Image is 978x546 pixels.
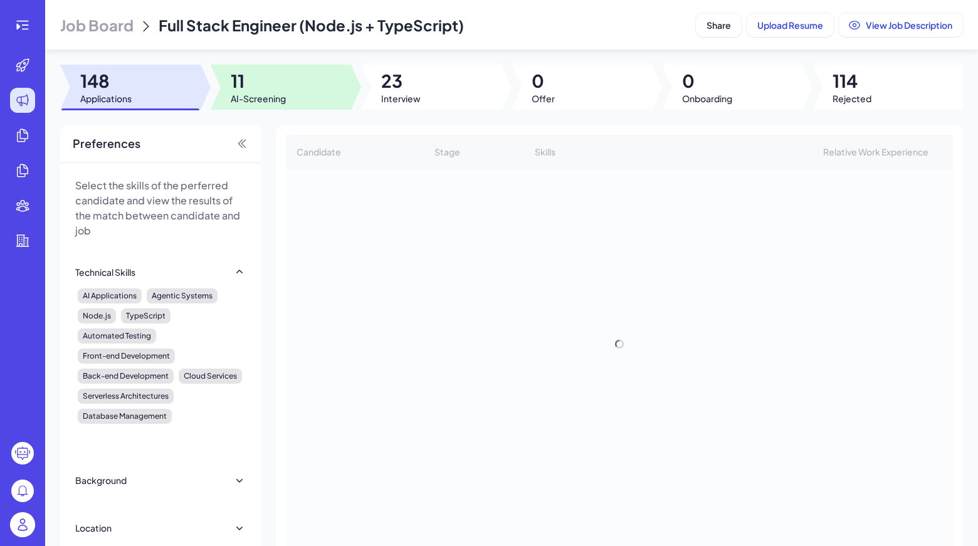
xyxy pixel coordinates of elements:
[707,19,731,31] span: Share
[75,178,246,238] p: Select the skills of the perferred candidate and view the results of the match between candidate ...
[78,349,175,364] div: Front-end Development
[60,15,134,35] span: Job Board
[532,70,555,92] span: 0
[682,70,732,92] span: 0
[10,512,35,537] img: user_logo.png
[78,328,156,344] div: Automated Testing
[80,70,132,92] span: 148
[866,19,952,31] span: View Job Description
[381,92,421,105] span: Interview
[757,19,823,31] span: Upload Resume
[833,92,871,105] span: Rejected
[78,308,116,323] div: Node.js
[78,288,142,303] div: AI Applications
[747,13,834,37] button: Upload Resume
[75,522,112,534] div: Location
[231,70,286,92] span: 11
[696,13,742,37] button: Share
[381,70,421,92] span: 23
[159,16,464,34] span: Full Stack Engineer (Node.js + TypeScript)
[231,92,286,105] span: AI-Screening
[75,474,127,486] div: Background
[75,266,135,278] div: Technical Skills
[839,13,963,37] button: View Job Description
[73,135,140,152] span: Preferences
[532,92,555,105] span: Offer
[833,70,871,92] span: 114
[682,92,732,105] span: Onboarding
[121,308,171,323] div: TypeScript
[179,369,242,384] div: Cloud Services
[78,409,172,424] div: Database Management
[78,389,174,404] div: Serverless Architectures
[78,369,174,384] div: Back-end Development
[80,92,132,105] span: Applications
[147,288,218,303] div: Agentic Systems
